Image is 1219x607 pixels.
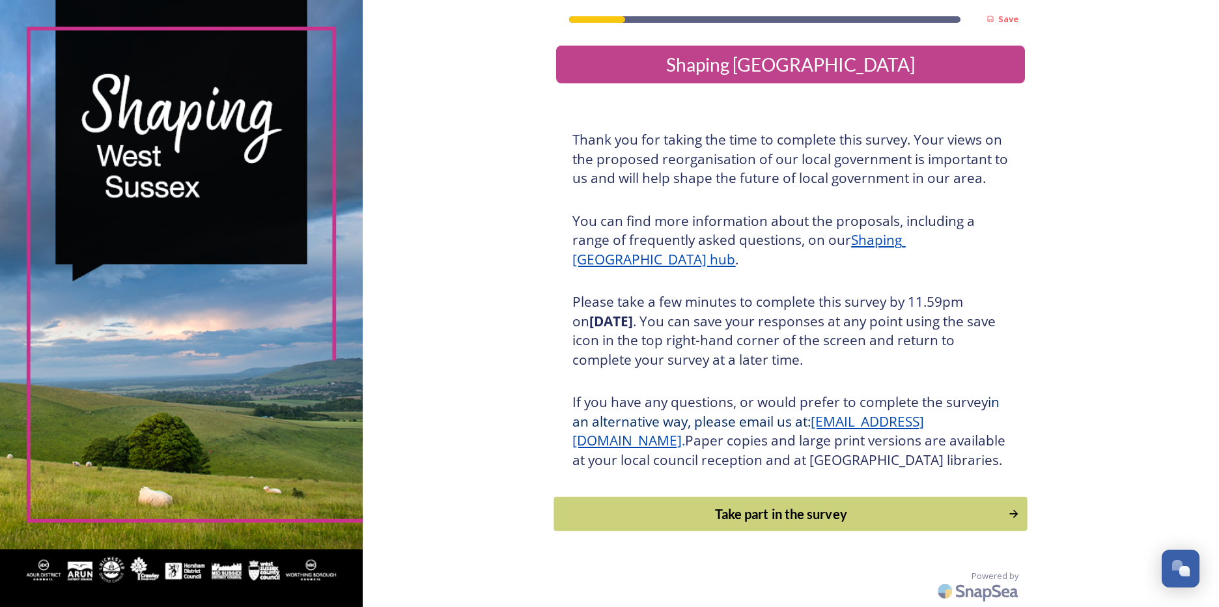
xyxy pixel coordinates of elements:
a: [EMAIL_ADDRESS][DOMAIN_NAME] [572,412,924,450]
button: Open Chat [1162,550,1199,587]
span: in an alternative way, please email us at: [572,393,1003,431]
h3: If you have any questions, or would prefer to complete the survey Paper copies and large print ve... [572,393,1009,470]
h3: You can find more information about the proposals, including a range of frequently asked question... [572,212,1009,270]
span: Powered by [972,570,1018,582]
a: Shaping [GEOGRAPHIC_DATA] hub [572,231,905,268]
strong: Save [998,13,1018,25]
div: Take part in the survey [561,504,1002,524]
strong: [DATE] [589,312,633,330]
button: Continue [554,497,1028,531]
h3: Thank you for taking the time to complete this survey. Your views on the proposed reorganisation ... [572,130,1009,188]
img: SnapSea Logo [934,576,1025,606]
div: Shaping [GEOGRAPHIC_DATA] [561,51,1020,78]
span: . [682,431,685,449]
h3: Please take a few minutes to complete this survey by 11.59pm on . You can save your responses at ... [572,292,1009,369]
